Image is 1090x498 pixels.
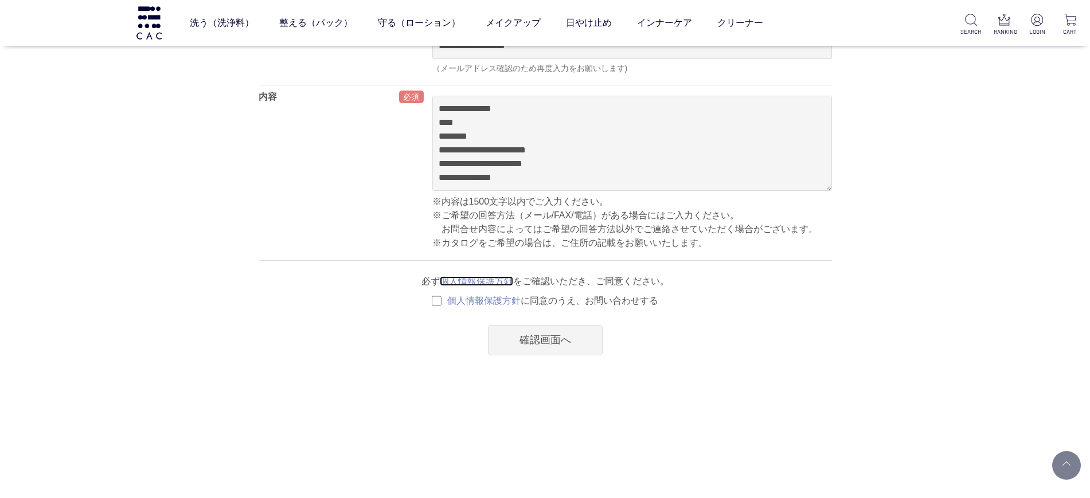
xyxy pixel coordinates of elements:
p: CART [1060,28,1081,36]
p: ※カタログをご希望の場合は、ご住所の記載をお願いいたします。 [432,236,832,250]
p: 必ず をご確認いただき、ご同意ください。 [259,275,832,288]
p: ※内容は1500文字以内でご入力ください。 [432,195,832,209]
p: SEARCH [960,28,982,36]
label: に同意のうえ、お問い合わせする [432,296,658,305]
a: CART [1060,14,1081,36]
a: インナーケア [637,7,692,39]
p: LOGIN [1026,28,1048,36]
a: 個人情報保護方針 [447,296,521,305]
div: 確認画面へ [488,325,603,355]
p: ※ご希望の回答方法（メール/FAX/電話）がある場合にはご入力ください。 [432,209,832,222]
a: SEARCH [960,14,982,36]
img: logo [135,6,163,39]
a: 守る（ローション） [378,7,460,39]
a: RANKING [994,14,1015,36]
p: お問合せ内容によってはご希望の回答方法以外でご連絡させていただく場合がございます。 [442,222,832,236]
a: 整える（パック） [279,7,353,39]
input: 個人情報保護方針に同意のうえ、お問い合わせする [432,296,442,306]
label: 内容 [259,92,277,101]
p: RANKING [994,28,1015,36]
div: （メールアドレス確認のため再度入力をお願いします) [432,62,832,74]
a: クリーナー [717,7,763,39]
a: 洗う（洗浄料） [190,7,254,39]
a: LOGIN [1026,14,1048,36]
a: メイクアップ [486,7,541,39]
a: 個人情報保護方針 [440,276,513,286]
a: 日やけ止め [566,7,612,39]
